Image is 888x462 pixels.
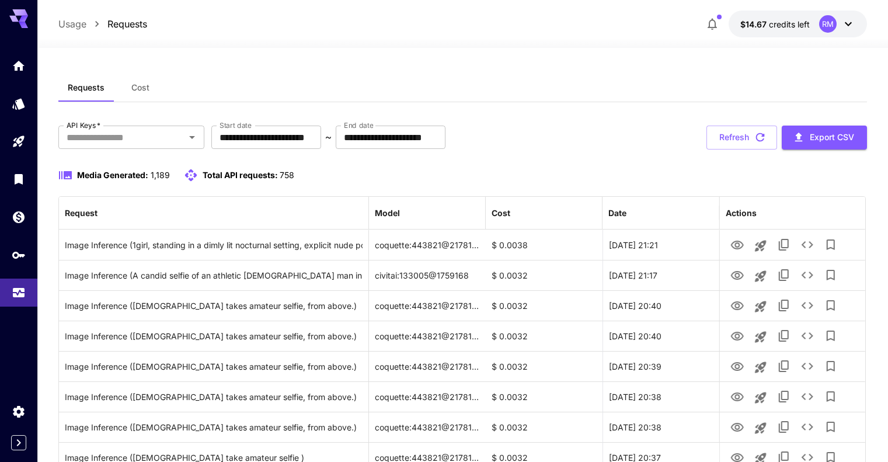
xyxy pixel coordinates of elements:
button: See details [796,233,819,256]
button: $14.67213RM [729,11,867,37]
div: Click to copy prompt [65,230,363,260]
div: Models [12,96,26,111]
div: $ 0.0038 [486,230,603,260]
div: 30 Sep, 2025 21:21 [603,230,719,260]
button: See details [796,385,819,408]
div: 30 Sep, 2025 20:38 [603,381,719,412]
div: Actions [726,208,757,218]
button: Add to library [819,324,842,348]
span: Requests [68,82,105,93]
div: Click to copy prompt [65,412,363,442]
button: Launch in playground [749,265,772,288]
div: Settings [12,404,26,419]
div: coquette:443821@2178176 [369,412,486,442]
span: $14.67 [740,19,769,29]
span: Total API requests: [203,170,278,180]
button: Copy TaskUUID [772,324,796,348]
button: See details [796,294,819,317]
span: Media Generated: [77,170,148,180]
button: Copy TaskUUID [772,355,796,378]
div: RM [819,15,837,33]
button: See details [796,324,819,348]
button: View [726,232,749,256]
a: Usage [58,17,86,31]
div: Playground [12,134,26,149]
button: Export CSV [782,126,867,150]
button: See details [796,415,819,439]
span: 758 [280,170,294,180]
div: Model [375,208,400,218]
button: Add to library [819,233,842,256]
span: 1,189 [151,170,170,180]
span: Cost [131,82,149,93]
button: Launch in playground [749,295,772,318]
button: Copy TaskUUID [772,294,796,317]
nav: breadcrumb [58,17,147,31]
button: Add to library [819,355,842,378]
label: Start date [220,120,252,130]
div: $14.67213 [740,18,810,30]
div: Home [12,58,26,73]
button: View [726,293,749,317]
div: Usage [12,286,26,300]
div: civitai:133005@1759168 [369,260,486,290]
div: $ 0.0032 [486,290,603,321]
button: Launch in playground [749,325,772,349]
div: Library [12,172,26,186]
span: credits left [769,19,810,29]
button: Add to library [819,415,842,439]
button: View [726,384,749,408]
label: API Keys [67,120,100,130]
div: Click to copy prompt [65,382,363,412]
button: Copy TaskUUID [772,233,796,256]
button: Refresh [706,126,777,150]
div: coquette:443821@2178176 [369,290,486,321]
div: $ 0.0032 [486,260,603,290]
button: View [726,415,749,439]
div: 30 Sep, 2025 20:38 [603,412,719,442]
div: Wallet [12,210,26,224]
a: Requests [107,17,147,31]
div: coquette:443821@2178176 [369,230,486,260]
div: Click to copy prompt [65,321,363,351]
div: 30 Sep, 2025 20:40 [603,321,719,351]
div: $ 0.0032 [486,412,603,442]
label: End date [344,120,373,130]
div: Click to copy prompt [65,352,363,381]
button: Launch in playground [749,416,772,440]
button: See details [796,263,819,287]
button: Copy TaskUUID [772,385,796,408]
div: 30 Sep, 2025 21:17 [603,260,719,290]
button: Copy TaskUUID [772,415,796,439]
div: Click to copy prompt [65,260,363,290]
div: API Keys [12,248,26,262]
button: Add to library [819,385,842,408]
div: coquette:443821@2178176 [369,321,486,351]
p: ~ [325,130,332,144]
button: View [726,263,749,287]
button: Launch in playground [749,356,772,379]
div: Click to copy prompt [65,291,363,321]
div: coquette:443821@2178176 [369,381,486,412]
div: Date [608,208,626,218]
button: Launch in playground [749,234,772,258]
div: 30 Sep, 2025 20:39 [603,351,719,381]
button: Launch in playground [749,386,772,409]
div: Request [65,208,97,218]
div: $ 0.0032 [486,351,603,381]
button: Copy TaskUUID [772,263,796,287]
button: See details [796,355,819,378]
button: Open [184,129,200,145]
button: View [726,354,749,378]
div: 30 Sep, 2025 20:40 [603,290,719,321]
button: Expand sidebar [11,435,26,450]
button: View [726,324,749,348]
div: $ 0.0032 [486,321,603,351]
div: $ 0.0032 [486,381,603,412]
button: Add to library [819,263,842,287]
button: Add to library [819,294,842,317]
div: Cost [492,208,510,218]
